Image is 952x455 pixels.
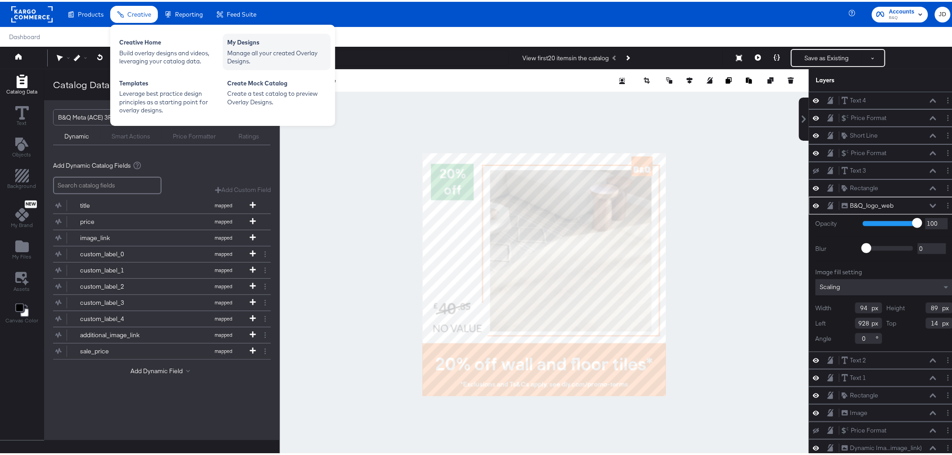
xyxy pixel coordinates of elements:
div: image_linkmapped [53,228,271,244]
button: AccountsB&Q [872,5,928,21]
button: Text [10,102,34,128]
button: Text 1 [841,371,867,381]
button: Add Custom Field [215,184,271,192]
span: mapped [199,233,248,239]
span: Background [8,181,36,188]
div: custom_label_2mapped [53,277,271,293]
div: price [80,216,145,224]
div: title [80,200,145,208]
span: Text [17,118,27,125]
label: Left [816,317,826,326]
button: Save as Existing [792,48,862,64]
label: Height [887,302,905,311]
button: custom_label_0mapped [53,245,260,260]
div: pricemapped [53,212,271,228]
button: Rectangle [841,182,879,191]
button: additional_image_linkmapped [53,326,260,341]
svg: Copy image [726,76,732,82]
button: JD [935,5,951,21]
div: additional_image_linkmapped [53,326,271,341]
button: Add Rectangle [1,71,43,96]
div: custom_label_3 [80,297,145,305]
button: Image [841,406,868,416]
button: Short Line [841,129,879,138]
div: Text 4 [850,94,867,103]
span: mapped [199,346,248,352]
button: image_linkmapped [53,228,260,244]
span: Catalog Data [6,86,37,94]
span: mapped [199,281,248,288]
span: Products [78,9,103,16]
button: Add Rectangle [2,165,42,191]
button: Rectangle [841,389,879,398]
span: Canvas Color [5,315,38,322]
span: My Files [12,251,31,259]
span: Assets [14,284,30,291]
div: Smart Actions [112,130,150,139]
a: Dashboard [9,31,40,39]
button: NewMy Brand [5,197,38,230]
span: mapped [199,314,248,320]
button: Text 2 [841,354,867,363]
div: Short Line [850,129,878,138]
span: mapped [199,201,248,207]
button: Add Text [7,134,37,159]
button: Price Format [841,112,887,121]
div: custom_label_1 [80,264,145,273]
button: Price Format [841,424,887,433]
button: Paste image [746,74,755,83]
label: Blur [816,243,856,251]
button: custom_label_3mapped [53,293,260,309]
span: mapped [199,298,248,304]
input: Search catalog fields [53,175,162,192]
div: sale_price [80,345,145,354]
button: pricemapped [53,212,260,228]
label: Angle [816,333,832,341]
button: titlemapped [53,196,260,212]
button: Copy image [726,74,735,83]
button: Dynamic Ima...image_link) [841,442,923,451]
span: Objects [13,149,31,156]
span: B&Q [889,13,915,20]
div: additional_image_link [80,329,145,338]
span: JD [939,8,947,18]
span: mapped [199,217,248,223]
svg: Remove background [619,76,625,82]
div: Rectangle [850,182,879,191]
span: New [25,200,37,205]
div: sale_pricemapped [53,342,271,357]
button: Price Format [841,147,887,156]
div: custom_label_3mapped [53,293,271,309]
button: Add Files [7,236,37,262]
div: Price Format [851,424,887,433]
div: Text 3 [850,165,867,173]
div: Catalog Data [53,76,110,89]
label: Top [887,317,897,326]
div: custom_label_1mapped [53,261,271,277]
button: Text 3 [841,164,867,174]
div: custom_label_4mapped [53,309,271,325]
button: Add Dynamic Field [130,365,193,374]
svg: Paste image [746,76,752,82]
button: sale_pricemapped [53,342,260,357]
div: Ratings [238,130,259,139]
button: Next Product [621,48,634,64]
span: mapped [199,249,248,255]
div: custom_label_0mapped [53,245,271,260]
div: Price Formatter [173,130,216,139]
label: Width [816,302,832,311]
button: custom_label_1mapped [53,261,260,277]
span: mapped [199,330,248,336]
div: custom_label_0 [80,248,145,257]
button: B&Q_logo_web [841,199,894,209]
span: Scaling [820,281,840,289]
div: Price Format [851,147,887,156]
div: custom_label_4 [80,313,145,321]
div: Price Format [851,112,887,120]
div: Layers [816,74,908,83]
div: B&Q Meta (ACE) 3P [58,108,149,123]
span: My Brand [11,220,33,227]
span: Add Dynamic Catalog Fields [53,160,131,168]
div: Dynamic [64,130,89,139]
